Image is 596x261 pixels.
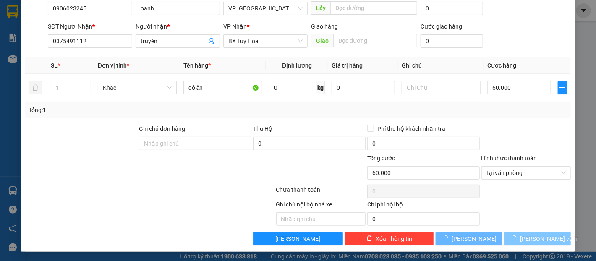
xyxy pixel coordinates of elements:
[421,23,462,30] label: Cước giao hàng
[436,232,502,245] button: [PERSON_NAME]
[333,34,417,47] input: Dọc đường
[275,185,366,200] div: Chưa thanh toán
[311,1,330,15] span: Lấy
[311,34,333,47] span: Giao
[402,81,481,94] input: Ghi Chú
[282,62,312,69] span: Định lượng
[253,232,342,245] button: [PERSON_NAME]
[228,35,303,47] span: BX Tuy Hoà
[366,235,372,242] span: delete
[48,22,132,31] div: SĐT Người Nhận
[345,232,434,245] button: deleteXóa Thông tin
[29,81,42,94] button: delete
[330,1,417,15] input: Dọc đường
[398,57,484,74] th: Ghi chú
[276,234,321,243] span: [PERSON_NAME]
[421,2,483,15] input: Cước lấy hàng
[228,2,303,15] span: VP Nha Trang xe Limousine
[103,81,172,94] span: Khác
[276,212,366,226] input: Nhập ghi chú
[183,81,262,94] input: VD: Bàn, Ghế
[486,167,566,179] span: Tại văn phòng
[253,125,272,132] span: Thu Hộ
[4,4,122,36] li: Cúc Tùng Limousine
[332,81,395,94] input: 0
[511,235,520,241] span: loading
[183,62,211,69] span: Tên hàng
[558,81,568,94] button: plus
[332,62,363,69] span: Giá trị hàng
[136,22,220,31] div: Người nhận
[208,38,215,44] span: user-add
[558,84,567,91] span: plus
[51,62,58,69] span: SL
[58,45,112,73] li: VP VP [GEOGRAPHIC_DATA]
[520,234,579,243] span: [PERSON_NAME] và In
[316,81,325,94] span: kg
[98,62,129,69] span: Đơn vị tính
[139,137,251,150] input: Ghi chú đơn hàng
[421,34,483,48] input: Cước giao hàng
[367,155,395,162] span: Tổng cước
[29,105,231,115] div: Tổng: 1
[376,234,412,243] span: Xóa Thông tin
[504,232,571,245] button: [PERSON_NAME] và In
[374,124,449,133] span: Phí thu hộ khách nhận trả
[367,200,480,212] div: Chi phí nội bộ
[311,23,338,30] span: Giao hàng
[276,200,366,212] div: Ghi chú nội bộ nhà xe
[452,234,497,243] span: [PERSON_NAME]
[223,23,247,30] span: VP Nhận
[139,125,185,132] label: Ghi chú đơn hàng
[4,45,58,73] li: VP VP [GEOGRAPHIC_DATA] xe Limousine
[481,155,537,162] label: Hình thức thanh toán
[442,235,452,241] span: loading
[487,62,516,69] span: Cước hàng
